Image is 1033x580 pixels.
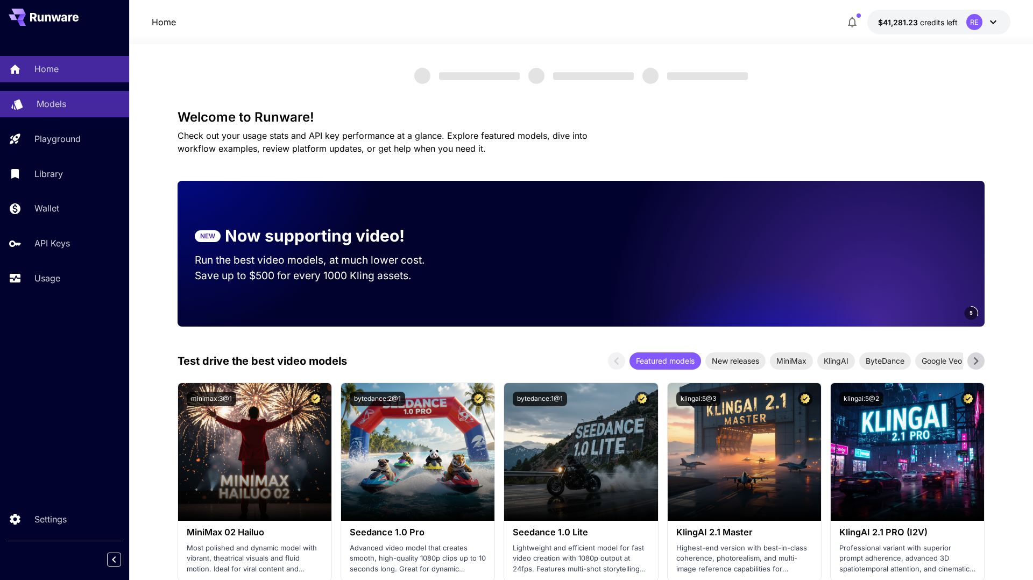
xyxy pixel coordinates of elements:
[471,392,486,406] button: Certified Model – Vetted for best performance and includes a commercial license.
[676,392,720,406] button: klingai:5@3
[676,527,812,537] h3: KlingAI 2.1 Master
[839,392,883,406] button: klingai:5@2
[187,392,236,406] button: minimax:3@1
[34,167,63,180] p: Library
[152,16,176,29] nav: breadcrumb
[817,352,855,370] div: KlingAI
[798,392,812,406] button: Certified Model – Vetted for best performance and includes a commercial license.
[504,383,657,521] img: alt
[867,10,1010,34] button: $41,281.22835RE
[635,392,649,406] button: Certified Model – Vetted for best performance and includes a commercial license.
[513,543,649,575] p: Lightweight and efficient model for fast video creation with 1080p output at 24fps. Features mult...
[195,252,445,268] p: Run the best video models, at much lower cost.
[770,352,813,370] div: MiniMax
[350,543,486,575] p: Advanced video model that creates smooth, high-quality 1080p clips up to 10 seconds long. Great f...
[859,352,911,370] div: ByteDance
[705,352,766,370] div: New releases
[225,224,405,248] p: Now supporting video!
[705,355,766,366] span: New releases
[839,527,975,537] h3: KlingAI 2.1 PRO (I2V)
[350,527,486,537] h3: Seedance 1.0 Pro
[34,62,59,75] p: Home
[115,550,129,569] div: Collapse sidebar
[187,543,323,575] p: Most polished and dynamic model with vibrant, theatrical visuals and fluid motion. Ideal for vira...
[350,392,405,406] button: bytedance:2@1
[770,355,813,366] span: MiniMax
[839,543,975,575] p: Professional variant with superior prompt adherence, advanced 3D spatiotemporal attention, and ci...
[629,355,701,366] span: Featured models
[817,355,855,366] span: KlingAI
[668,383,821,521] img: alt
[178,110,985,125] h3: Welcome to Runware!
[34,202,59,215] p: Wallet
[831,383,984,521] img: alt
[34,513,67,526] p: Settings
[34,132,81,145] p: Playground
[107,553,121,567] button: Collapse sidebar
[513,392,567,406] button: bytedance:1@1
[152,16,176,29] a: Home
[920,18,958,27] span: credits left
[676,543,812,575] p: Highest-end version with best-in-class coherence, photorealism, and multi-image reference capabil...
[34,272,60,285] p: Usage
[966,14,982,30] div: RE
[915,355,968,366] span: Google Veo
[34,237,70,250] p: API Keys
[513,527,649,537] h3: Seedance 1.0 Lite
[178,383,331,521] img: alt
[629,352,701,370] div: Featured models
[178,130,588,154] span: Check out your usage stats and API key performance at a glance. Explore featured models, dive int...
[195,268,445,284] p: Save up to $500 for every 1000 Kling assets.
[178,353,347,369] p: Test drive the best video models
[37,97,66,110] p: Models
[915,352,968,370] div: Google Veo
[308,392,323,406] button: Certified Model – Vetted for best performance and includes a commercial license.
[878,18,920,27] span: $41,281.23
[961,392,975,406] button: Certified Model – Vetted for best performance and includes a commercial license.
[859,355,911,366] span: ByteDance
[341,383,494,521] img: alt
[970,309,973,317] span: 5
[878,17,958,28] div: $41,281.22835
[187,527,323,537] h3: MiniMax 02 Hailuo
